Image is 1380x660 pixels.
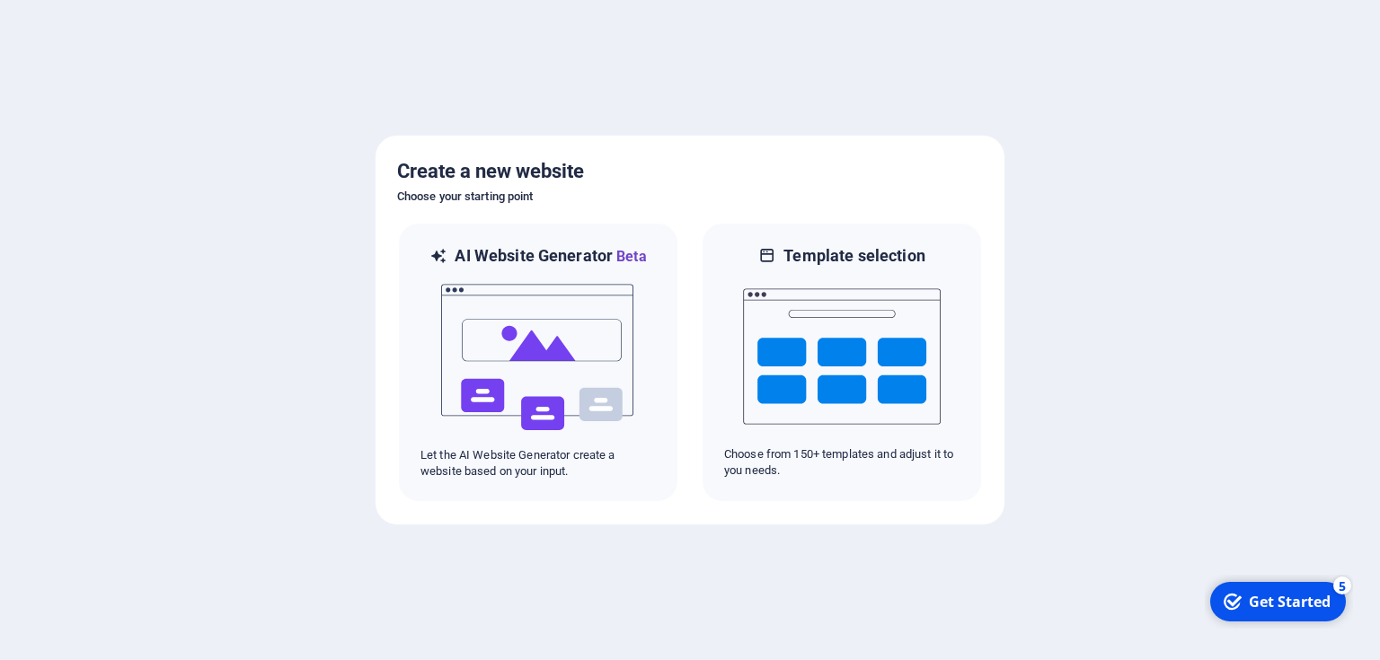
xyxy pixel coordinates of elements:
h6: AI Website Generator [455,245,646,268]
div: AI Website GeneratorBetaaiLet the AI Website Generator create a website based on your input. [397,222,679,503]
div: Get Started [44,17,126,37]
div: Get Started 5 items remaining, 0% complete [5,7,141,47]
h5: Create a new website [397,157,983,186]
span: Beta [613,248,647,265]
div: Template selectionChoose from 150+ templates and adjust it to you needs. [701,222,983,503]
div: 5 [128,2,146,20]
h6: Template selection [783,245,924,267]
h6: Choose your starting point [397,186,983,207]
p: Let the AI Website Generator create a website based on your input. [420,447,656,480]
p: Choose from 150+ templates and adjust it to you needs. [724,446,960,479]
img: ai [439,268,637,447]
